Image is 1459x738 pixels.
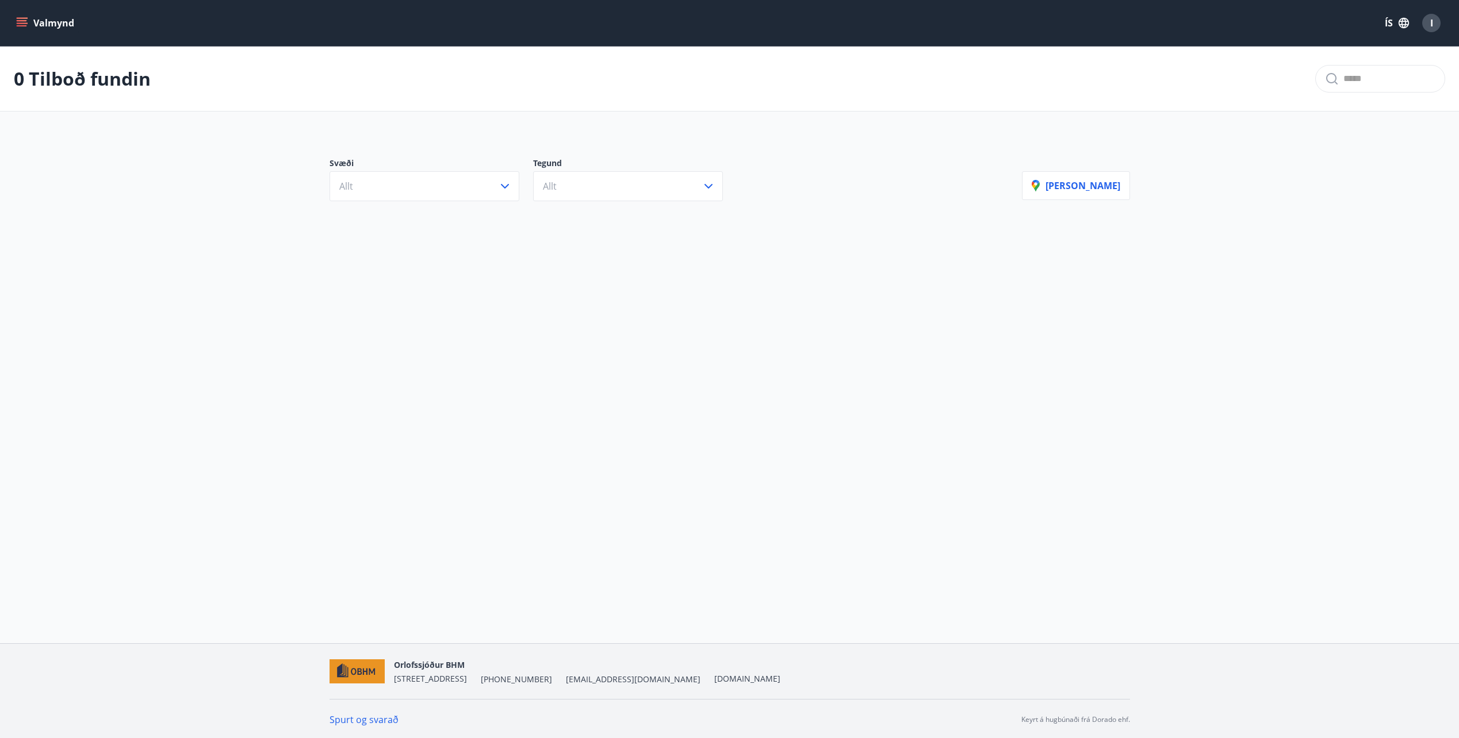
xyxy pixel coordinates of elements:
[533,157,737,171] p: Tegund
[1032,179,1120,192] p: [PERSON_NAME]
[14,13,79,33] button: menu
[543,180,557,193] span: Allt
[14,66,151,91] p: 0 Tilboð fundin
[330,713,399,726] a: Spurt og svarað
[1021,714,1130,725] p: Keyrt á hugbúnaði frá Dorado ehf.
[1022,171,1130,200] button: [PERSON_NAME]
[1418,9,1445,37] button: I
[330,171,519,201] button: Allt
[714,673,780,684] a: [DOMAIN_NAME]
[1378,13,1415,33] button: ÍS
[330,659,385,684] img: c7HIBRK87IHNqKbXD1qOiSZFdQtg2UzkX3TnRQ1O.png
[1430,17,1433,29] span: I
[394,659,465,670] span: Orlofssjóður BHM
[330,157,533,171] p: Svæði
[339,180,353,193] span: Allt
[533,171,723,201] button: Allt
[481,674,552,685] span: [PHONE_NUMBER]
[394,673,467,684] span: [STREET_ADDRESS]
[566,674,700,685] span: [EMAIL_ADDRESS][DOMAIN_NAME]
